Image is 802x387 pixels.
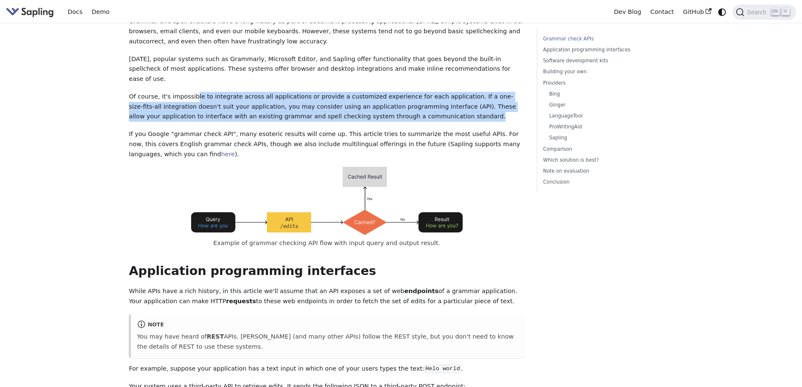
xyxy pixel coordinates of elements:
[6,6,57,18] a: Sapling.ai
[543,68,657,76] a: Building your own
[543,79,657,87] a: Providers
[129,286,525,307] p: While APIs have a rich history, in this article we'll assume that an API exposes a set of web of ...
[549,123,654,131] a: ProWritingAid
[609,5,645,19] a: Dev Blog
[129,129,525,159] p: If you Google "grammar check API", many esoteric results will come up. This article tries to summ...
[129,92,525,122] p: Of course, it's impossible to integrate across all applications or provide a customized experienc...
[221,151,234,157] a: here
[129,364,525,374] p: For example, suppose your application has a text input in which one of your users types the text: .
[146,238,508,248] figcaption: Example of grammar checking API flow with input query and output result.
[543,46,657,54] a: Application programming interfaces
[63,5,87,19] a: Docs
[543,35,657,43] a: Grammar check APIs
[543,178,657,186] a: Conclusion
[129,16,525,46] p: Grammar and spell checkers have a long history as part of document processing applications. [DATE...
[424,365,461,373] code: Helo world
[207,333,224,340] strong: REST
[129,54,525,84] p: [DATE], popular systems such as Grammarly, Microsoft Editor, and Sapling offer functionality that...
[6,6,54,18] img: Sapling.ai
[678,5,716,19] a: GitHub
[646,5,679,19] a: Contact
[549,112,654,120] a: LanguageTool
[733,5,796,20] button: Search (Ctrl+K)
[549,101,654,109] a: Ginger
[191,167,463,235] img: Example API flow
[549,90,654,98] a: Bing
[137,320,519,330] div: note
[129,264,525,279] h2: Application programming interfaces
[404,288,438,294] strong: endpoints
[543,57,657,65] a: Software development kits
[744,9,771,16] span: Search
[549,134,654,142] a: Sapling
[137,332,519,352] p: You may have heard of APIs. [PERSON_NAME] (and many other APIs) follow the REST style, but you do...
[543,156,657,164] a: Which solution is best?
[543,167,657,175] a: Note on evaluation
[716,6,728,18] button: Switch between dark and light mode (currently system mode)
[781,8,790,16] kbd: K
[87,5,114,19] a: Demo
[226,298,256,304] strong: requests
[543,145,657,153] a: Comparison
